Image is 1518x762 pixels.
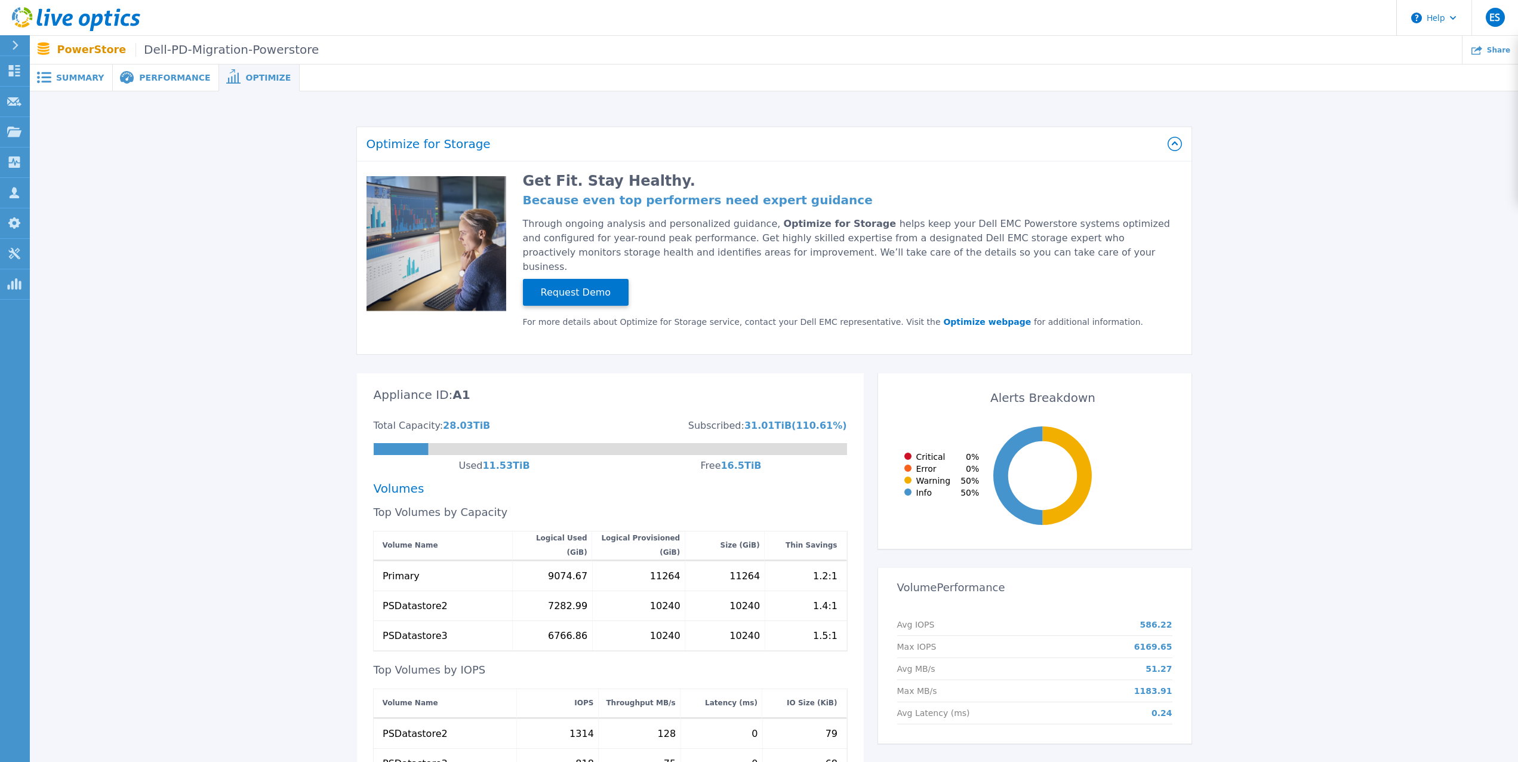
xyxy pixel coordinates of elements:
div: Free [701,461,721,471]
div: A1 [452,390,470,421]
div: 7282.99 [547,601,587,610]
span: 50 % [960,476,979,486]
span: 0 % [966,452,979,462]
div: 6766.86 [547,631,587,640]
div: 10240 [649,631,680,640]
div: Through ongoing analysis and personalized guidance, helps keep your Dell EMC Powerstore systems o... [523,217,1175,274]
h2: Get Fit. Stay Healthy. [523,176,1175,186]
div: 0 [752,729,758,738]
div: Volume Name [383,538,438,552]
div: Throughput MB/s [606,696,675,710]
div: 128 [657,729,676,738]
button: Request Demo [523,279,629,306]
div: Critical [900,452,946,462]
span: Optimize for Storage [783,218,899,229]
div: IOPS [574,696,593,710]
div: 28.03 TiB [443,421,490,431]
a: Optimize webpage [941,317,1034,327]
div: 79 [825,729,837,738]
div: 10240 [729,631,760,640]
div: 10240 [729,601,760,610]
span: ES [1489,13,1500,22]
img: Optimize Promo [367,176,506,312]
p: Max MB/s [897,686,937,696]
div: Primary [383,571,420,580]
p: 6169.65 [1134,642,1172,652]
div: Latency (ms) [705,696,758,710]
span: 0 % [966,464,979,474]
p: 0.24 [1151,708,1172,718]
p: 1183.91 [1134,686,1172,696]
div: 16.5 TiB [720,461,761,471]
div: For more details about Optimize for Storage service, contact your Dell EMC representative. Visit ... [523,317,1175,327]
div: 10240 [649,601,680,610]
div: 1.4:1 [812,601,837,610]
div: Alerts Breakdown [895,381,1191,412]
div: Subscribed: [688,421,744,431]
div: 31.01 TiB [744,421,792,431]
div: Thin Savings [786,538,837,552]
div: Logical Provisioned (GiB) [597,531,681,560]
div: PSDatastore2 [383,729,448,738]
span: Optimize [245,73,291,82]
span: Summary [56,73,104,82]
div: Volume Name [383,696,438,710]
div: 1.5:1 [812,631,837,640]
span: 50 % [960,488,979,497]
div: 11.53 TiB [482,461,529,471]
div: Total Capacity: [374,421,444,431]
div: PSDatastore3 [383,631,448,640]
div: IO Size (KiB) [787,696,837,710]
div: Info [900,488,932,497]
span: Share [1487,47,1510,54]
div: Used [458,461,482,471]
p: PowerStore [57,43,319,57]
span: Request Demo [536,285,616,300]
div: 1.2:1 [812,571,837,580]
span: Dell-PD-Migration-Powerstore [136,43,319,57]
div: Error [900,464,937,474]
div: ( 110.61 %) [792,421,846,431]
p: 586.22 [1140,620,1172,629]
span: Performance [139,73,210,82]
div: PSDatastore2 [383,601,448,610]
h4: Because even top performers need expert guidance [523,195,1175,205]
div: Top Volumes by Capacity [374,508,847,517]
div: 11264 [729,571,760,580]
div: Volumes [374,484,847,493]
div: 1314 [569,729,594,738]
h3: Volume Performance [897,576,1172,600]
div: Warning [900,476,951,486]
div: Size (GiB) [720,538,760,552]
div: 11264 [649,571,680,580]
h2: Optimize for Storage [367,138,1168,150]
div: 9074.67 [547,571,587,580]
p: Avg Latency (ms) [897,708,970,718]
div: Logical Used (GiB) [517,531,587,560]
p: 51.27 [1146,664,1172,674]
div: Top Volumes by IOPS [374,665,847,675]
p: Avg MB/s [897,664,935,674]
p: Max IOPS [897,642,937,652]
div: Appliance ID: [374,390,453,400]
p: Avg IOPS [897,620,935,629]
